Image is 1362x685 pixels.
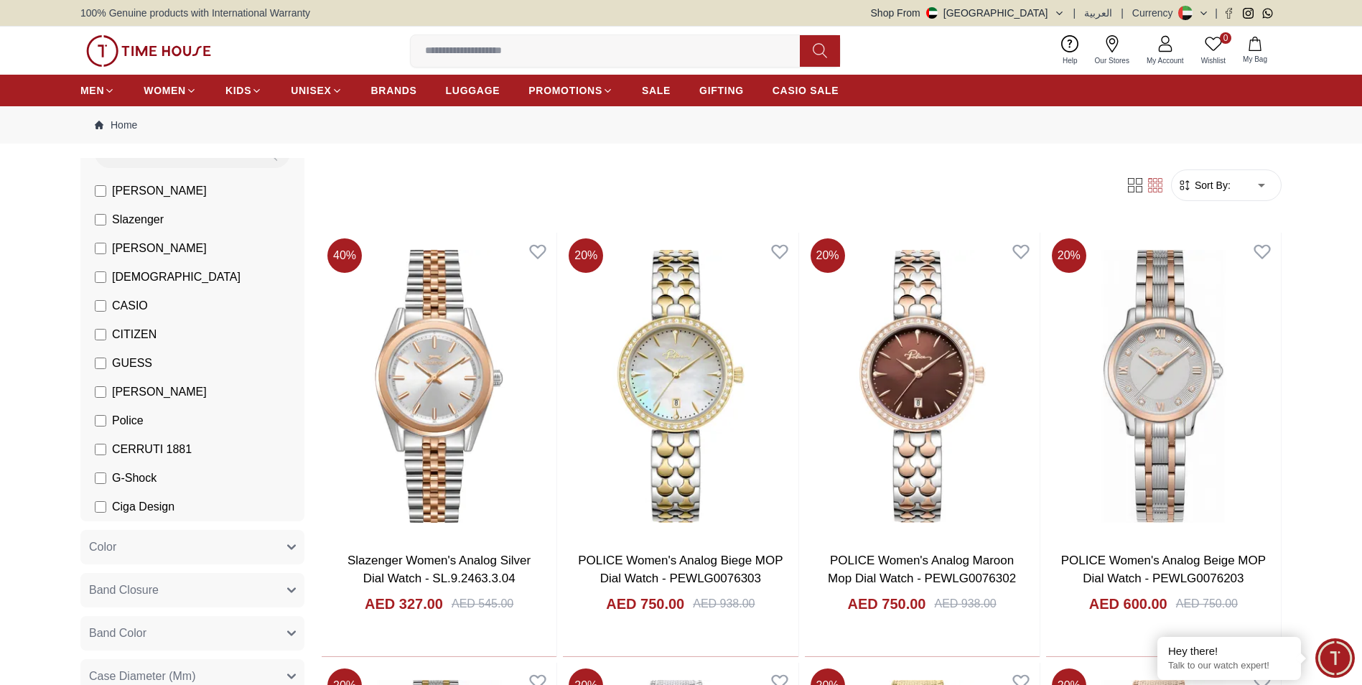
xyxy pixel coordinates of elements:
a: UNISEX [291,78,342,103]
span: MEN [80,83,104,98]
div: Chat Widget [1315,638,1355,678]
input: G-Shock [95,472,106,484]
button: Band Color [80,616,304,651]
h4: AED 750.00 [606,594,684,614]
span: WOMEN [144,83,186,98]
img: POLICE Women's Analog Biege MOP Dial Watch - PEWLG0076303 [563,233,798,540]
button: Sort By: [1177,178,1231,192]
input: CITIZEN [95,329,106,340]
span: 20 % [569,238,603,273]
a: Help [1054,32,1086,69]
a: Our Stores [1086,32,1138,69]
input: Ciga Design [95,501,106,513]
a: BRANDS [371,78,417,103]
span: [PERSON_NAME] [112,182,207,200]
span: Wishlist [1195,55,1231,66]
span: PROMOTIONS [528,83,602,98]
div: AED 750.00 [1176,595,1238,612]
span: Band Closure [89,582,159,599]
a: POLICE Women's Analog Biege MOP Dial Watch - PEWLG0076303 [578,554,783,586]
div: Currency [1132,6,1179,20]
span: Band Color [89,625,146,642]
span: GUESS [112,355,152,372]
input: [PERSON_NAME] [95,243,106,254]
span: | [1121,6,1124,20]
span: My Bag [1237,54,1273,65]
h4: AED 600.00 [1089,594,1167,614]
span: [PERSON_NAME] [112,240,207,257]
a: WOMEN [144,78,197,103]
span: Color [89,539,116,556]
input: CASIO [95,300,106,312]
span: 100% Genuine products with International Warranty [80,6,310,20]
span: CERRUTI 1881 [112,441,192,458]
div: AED 545.00 [452,595,513,612]
span: BRANDS [371,83,417,98]
button: العربية [1084,6,1112,20]
span: Case Diameter (Mm) [89,668,195,685]
div: AED 938.00 [934,595,996,612]
span: | [1073,6,1076,20]
img: United Arab Emirates [926,7,938,19]
h4: AED 327.00 [365,594,443,614]
button: Band Closure [80,573,304,607]
img: POLICE Women's Analog Beige MOP Dial Watch - PEWLG0076203 [1046,233,1281,540]
span: 40 % [327,238,362,273]
a: SALE [642,78,671,103]
input: GUESS [95,358,106,369]
input: CERRUTI 1881 [95,444,106,455]
span: | [1215,6,1218,20]
span: My Account [1141,55,1190,66]
nav: Breadcrumb [80,106,1282,144]
input: [PERSON_NAME] [95,386,106,398]
span: LUGGAGE [446,83,500,98]
a: POLICE Women's Analog Maroon Mop Dial Watch - PEWLG0076302 [828,554,1016,586]
span: SALE [642,83,671,98]
h4: AED 750.00 [848,594,926,614]
button: Shop From[GEOGRAPHIC_DATA] [871,6,1065,20]
img: ... [86,35,211,67]
a: Facebook [1223,8,1234,19]
a: GIFTING [699,78,744,103]
span: [PERSON_NAME] [112,383,207,401]
span: Slazenger [112,211,164,228]
span: KIDS [225,83,251,98]
span: CITIZEN [112,326,157,343]
button: My Bag [1234,34,1276,67]
a: MEN [80,78,115,103]
a: PROMOTIONS [528,78,613,103]
span: Ciga Design [112,498,174,516]
span: 20 % [1052,238,1086,273]
span: [DEMOGRAPHIC_DATA] [112,269,241,286]
a: Whatsapp [1262,8,1273,19]
a: LUGGAGE [446,78,500,103]
span: CASIO [112,297,148,314]
a: POLICE Women's Analog Beige MOP Dial Watch - PEWLG0076203 [1061,554,1266,586]
div: Hey there! [1168,644,1290,658]
span: Help [1057,55,1083,66]
span: G-Shock [112,470,157,487]
div: AED 938.00 [693,595,755,612]
input: Slazenger [95,214,106,225]
a: Slazenger Women's Analog Silver Dial Watch - SL.9.2463.3.04 [348,554,531,586]
button: Color [80,530,304,564]
span: UNISEX [291,83,331,98]
img: POLICE Women's Analog Maroon Mop Dial Watch - PEWLG0076302 [805,233,1040,540]
p: Talk to our watch expert! [1168,660,1290,672]
span: 0 [1220,32,1231,44]
span: Police [112,412,144,429]
a: Instagram [1243,8,1254,19]
span: 20 % [811,238,845,273]
span: Our Stores [1089,55,1135,66]
a: KIDS [225,78,262,103]
a: CASIO SALE [773,78,839,103]
input: Police [95,415,106,427]
a: Home [95,118,137,132]
img: Slazenger Women's Analog Silver Dial Watch - SL.9.2463.3.04 [322,233,556,540]
span: CASIO SALE [773,83,839,98]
